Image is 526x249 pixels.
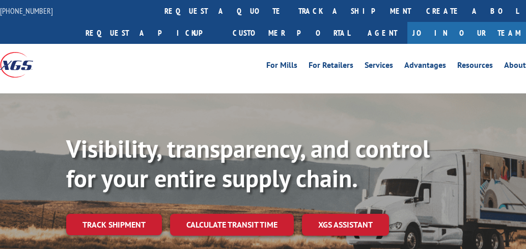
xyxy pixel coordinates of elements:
a: Join Our Team [407,22,526,44]
a: Advantages [404,61,446,72]
a: Customer Portal [225,22,357,44]
a: For Retailers [309,61,353,72]
a: XGS ASSISTANT [302,214,389,236]
a: Track shipment [66,214,162,235]
a: About [504,61,526,72]
b: Visibility, transparency, and control for your entire supply chain. [66,133,430,194]
a: Agent [357,22,407,44]
a: For Mills [266,61,297,72]
a: Services [365,61,393,72]
a: Resources [457,61,493,72]
a: Calculate transit time [170,214,294,236]
a: Request a pickup [78,22,225,44]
